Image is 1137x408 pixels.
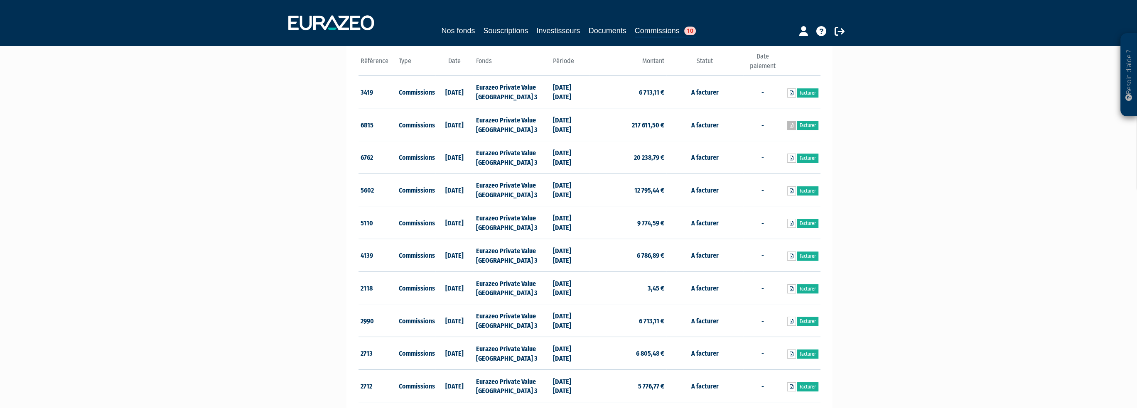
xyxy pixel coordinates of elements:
[589,206,666,239] td: 9 774,59 €
[435,206,474,239] td: [DATE]
[666,304,743,337] td: A facturer
[359,239,397,271] td: 4139
[743,239,782,271] td: -
[666,337,743,369] td: A facturer
[359,108,397,141] td: 6815
[551,271,589,304] td: [DATE] [DATE]
[435,271,474,304] td: [DATE]
[397,239,435,271] td: Commissions
[435,141,474,173] td: [DATE]
[397,52,435,76] th: Type
[666,76,743,108] td: A facturer
[666,206,743,239] td: A facturer
[635,25,696,38] a: Commissions10
[551,239,589,271] td: [DATE] [DATE]
[589,76,666,108] td: 6 713,11 €
[589,173,666,206] td: 12 795,44 €
[397,76,435,108] td: Commissions
[551,141,589,173] td: [DATE] [DATE]
[743,337,782,369] td: -
[359,76,397,108] td: 3419
[359,271,397,304] td: 2118
[359,304,397,337] td: 2990
[589,304,666,337] td: 6 713,11 €
[397,173,435,206] td: Commissions
[797,317,818,326] a: Facturer
[474,173,550,206] td: Eurazeo Private Value [GEOGRAPHIC_DATA] 3
[474,369,550,402] td: Eurazeo Private Value [GEOGRAPHIC_DATA] 3
[397,304,435,337] td: Commissions
[397,206,435,239] td: Commissions
[589,239,666,271] td: 6 786,89 €
[797,284,818,293] a: Facturer
[474,108,550,141] td: Eurazeo Private Value [GEOGRAPHIC_DATA] 3
[359,337,397,369] td: 2713
[743,76,782,108] td: -
[441,25,475,37] a: Nos fonds
[589,141,666,173] td: 20 238,79 €
[397,369,435,402] td: Commissions
[435,173,474,206] td: [DATE]
[589,369,666,402] td: 5 776,77 €
[797,121,818,130] a: Facturer
[474,52,550,76] th: Fonds
[551,52,589,76] th: Période
[435,369,474,402] td: [DATE]
[666,52,743,76] th: Statut
[359,141,397,173] td: 6762
[743,108,782,141] td: -
[435,76,474,108] td: [DATE]
[797,382,818,391] a: Facturer
[551,337,589,369] td: [DATE] [DATE]
[797,252,818,261] a: Facturer
[666,239,743,271] td: A facturer
[474,271,550,304] td: Eurazeo Private Value [GEOGRAPHIC_DATA] 3
[359,52,397,76] th: Référence
[589,337,666,369] td: 6 805,48 €
[589,52,666,76] th: Montant
[474,206,550,239] td: Eurazeo Private Value [GEOGRAPHIC_DATA] 3
[551,206,589,239] td: [DATE] [DATE]
[589,25,626,37] a: Documents
[589,271,666,304] td: 3,45 €
[288,15,374,30] img: 1732889491-logotype_eurazeo_blanc_rvb.png
[397,337,435,369] td: Commissions
[359,369,397,402] td: 2712
[551,76,589,108] td: [DATE] [DATE]
[743,141,782,173] td: -
[666,173,743,206] td: A facturer
[797,186,818,195] a: Facturer
[1124,38,1134,112] p: Besoin d'aide ?
[435,239,474,271] td: [DATE]
[743,304,782,337] td: -
[797,88,818,98] a: Facturer
[551,369,589,402] td: [DATE] [DATE]
[397,141,435,173] td: Commissions
[684,27,696,35] span: 10
[797,219,818,228] a: Facturer
[666,271,743,304] td: A facturer
[397,271,435,304] td: Commissions
[435,108,474,141] td: [DATE]
[743,271,782,304] td: -
[536,25,580,37] a: Investisseurs
[666,369,743,402] td: A facturer
[483,25,528,37] a: Souscriptions
[359,173,397,206] td: 5602
[435,304,474,337] td: [DATE]
[743,52,782,76] th: Date paiement
[551,173,589,206] td: [DATE] [DATE]
[474,239,550,271] td: Eurazeo Private Value [GEOGRAPHIC_DATA] 3
[589,108,666,141] td: 217 611,50 €
[435,337,474,369] td: [DATE]
[797,154,818,163] a: Facturer
[474,141,550,173] td: Eurazeo Private Value [GEOGRAPHIC_DATA] 3
[435,52,474,76] th: Date
[743,173,782,206] td: -
[666,108,743,141] td: A facturer
[474,76,550,108] td: Eurazeo Private Value [GEOGRAPHIC_DATA] 3
[797,349,818,359] a: Facturer
[551,108,589,141] td: [DATE] [DATE]
[666,141,743,173] td: A facturer
[359,206,397,239] td: 5110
